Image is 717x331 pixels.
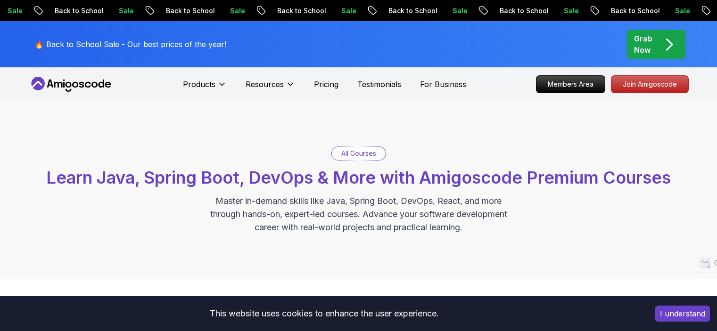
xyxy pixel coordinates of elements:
[611,76,688,93] p: Join Amigoscode
[200,194,517,234] p: Master in-demand skills like Java, Spring Boot, DevOps, React, and more through hands-on, expert-...
[536,75,605,93] a: Members Area
[379,6,443,16] p: Back to School
[314,79,338,90] a: Pricing
[536,76,605,93] p: Members Area
[34,39,226,50] p: 🔥 Back to School Sale - Our best prices of the year!
[443,6,473,16] p: Sale
[183,79,227,97] button: Products
[490,6,554,16] p: Back to School
[7,303,641,324] div: This website uses cookies to enhance the user experience.
[332,6,362,16] p: Sale
[602,6,666,16] p: Back to School
[341,149,376,158] p: All Courses
[109,6,140,16] p: Sale
[268,6,332,16] p: Back to School
[420,79,466,90] a: For Business
[157,6,221,16] p: Back to School
[221,6,251,16] p: Sale
[611,75,689,93] a: Join Amigoscode
[183,79,215,90] p: Products
[554,6,585,16] p: Sale
[46,167,671,188] span: Learn Java, Spring Boot, DevOps & More with Amigoscode Premium Courses
[246,79,284,90] p: Resources
[45,6,109,16] p: Back to School
[655,306,710,322] button: Accept cookies
[357,79,401,90] a: Testimonials
[666,6,696,16] p: Sale
[246,79,295,97] button: Resources
[634,33,652,56] p: Grab Now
